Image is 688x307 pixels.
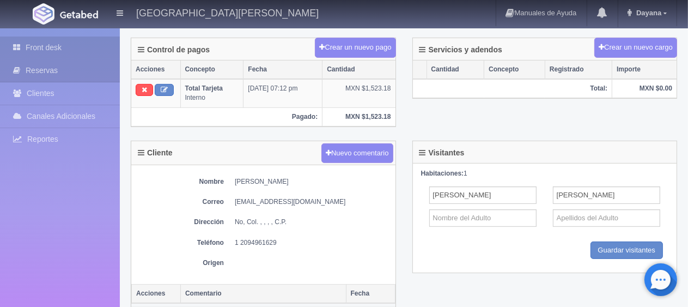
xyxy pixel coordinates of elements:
[138,149,173,157] h4: Cliente
[185,85,223,92] b: Total Tarjeta
[553,186,660,204] input: Apellidos del Adulto
[421,169,669,178] div: 1
[321,143,393,164] button: Nuevo comentario
[235,177,390,186] dd: [PERSON_NAME]
[138,46,210,54] h4: Control de pagos
[235,238,390,248] dd: 1 2094961629
[590,242,663,260] input: Guardar visitantes
[137,258,224,268] dt: Origen
[545,61,612,79] th: Registrado
[322,79,395,107] td: MXN $1,523.18
[429,186,537,204] input: Nombre del Adulto
[419,149,465,157] h4: Visitantes
[634,9,661,17] span: Dayana
[553,209,660,227] input: Apellidos del Adulto
[180,61,243,79] th: Concepto
[243,61,322,79] th: Fecha
[33,3,54,25] img: Getabed
[181,284,346,303] th: Comentario
[137,177,224,186] dt: Nombre
[243,79,322,107] td: [DATE] 07:12 pm
[413,79,612,98] th: Total:
[137,197,224,207] dt: Correo
[322,61,395,79] th: Cantidad
[612,61,677,79] th: Importe
[612,79,677,98] th: MXN $0.00
[594,38,677,58] button: Crear un nuevo cargo
[427,61,484,79] th: Cantidad
[322,107,395,126] th: MXN $1,523.18
[60,10,98,19] img: Getabed
[136,5,319,19] h4: [GEOGRAPHIC_DATA][PERSON_NAME]
[235,197,390,207] dd: [EMAIL_ADDRESS][DOMAIN_NAME]
[131,61,180,79] th: Acciones
[421,170,464,177] strong: Habitaciones:
[131,107,322,126] th: Pagado:
[132,284,181,303] th: Acciones
[346,284,395,303] th: Fecha
[419,46,502,54] h4: Servicios y adendos
[315,38,395,58] button: Crear un nuevo pago
[235,218,390,227] dd: No, Col. , , , , C.P.
[180,79,243,107] td: Interno
[137,238,224,248] dt: Teléfono
[429,209,537,227] input: Nombre del Adulto
[137,218,224,227] dt: Dirección
[484,61,545,79] th: Concepto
